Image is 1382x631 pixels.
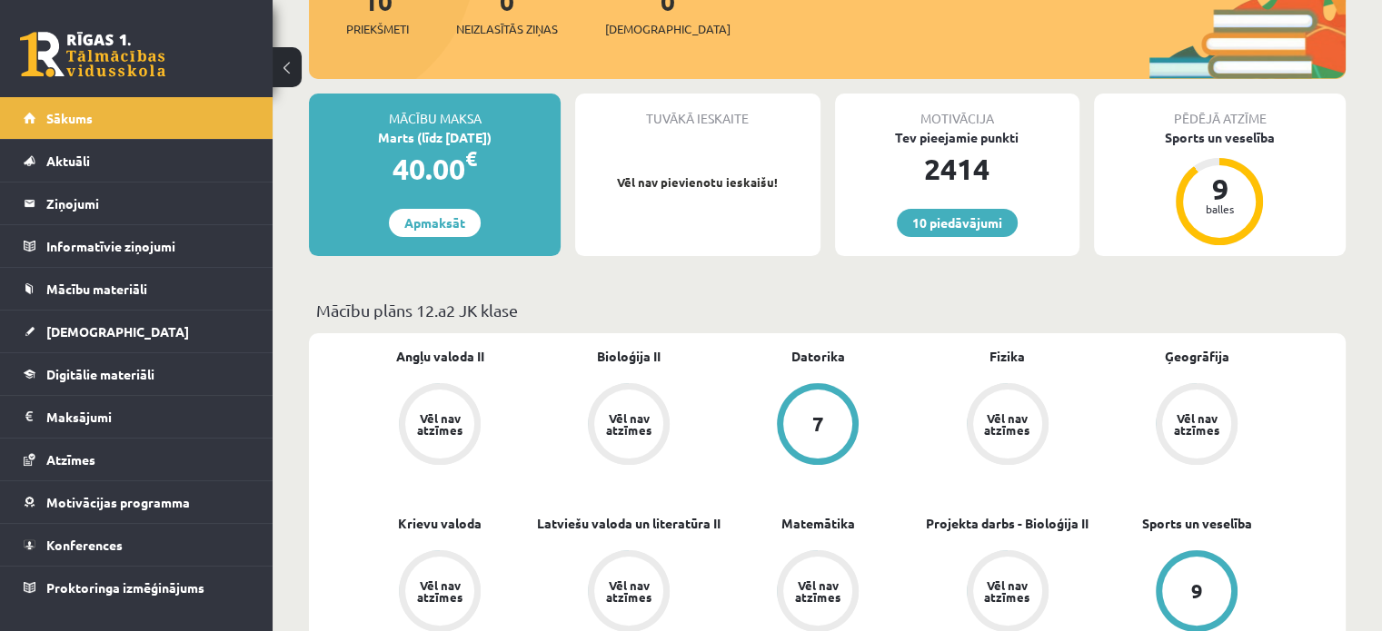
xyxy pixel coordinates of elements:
div: Vēl nav atzīmes [414,579,465,603]
div: 9 [1192,174,1247,203]
a: Sports un veselība 9 balles [1094,128,1346,248]
a: Datorika [791,347,845,366]
div: Vēl nav atzīmes [603,412,654,436]
a: Vēl nav atzīmes [534,383,723,468]
a: Aktuāli [24,140,250,182]
span: Sākums [46,110,93,126]
div: Vēl nav atzīmes [414,412,465,436]
a: Motivācijas programma [24,481,250,523]
a: 10 piedāvājumi [897,209,1018,237]
a: Angļu valoda II [396,347,484,366]
a: 7 [723,383,912,468]
div: Vēl nav atzīmes [792,579,843,603]
a: Fizika [989,347,1025,366]
legend: Informatīvie ziņojumi [46,225,250,267]
span: Atzīmes [46,451,95,468]
div: Vēl nav atzīmes [982,412,1033,436]
div: balles [1192,203,1247,214]
span: € [465,145,477,172]
div: 2414 [835,147,1079,191]
span: Proktoringa izmēģinājums [46,579,204,596]
div: Vēl nav atzīmes [982,579,1033,603]
p: Mācību plāns 12.a2 JK klase [316,298,1338,322]
div: Marts (līdz [DATE]) [309,128,561,147]
div: Tuvākā ieskaite [575,94,820,128]
a: Maksājumi [24,396,250,438]
a: Konferences [24,524,250,566]
div: Vēl nav atzīmes [1171,412,1222,436]
a: Sports un veselība [1141,514,1251,533]
a: Mācību materiāli [24,268,250,310]
div: Sports un veselība [1094,128,1346,147]
a: Proktoringa izmēģinājums [24,567,250,608]
span: Neizlasītās ziņas [456,20,558,38]
legend: Ziņojumi [46,182,250,224]
a: Krievu valoda [398,514,482,533]
div: 40.00 [309,147,561,191]
span: Mācību materiāli [46,281,147,297]
a: Ģeogrāfija [1164,347,1228,366]
legend: Maksājumi [46,396,250,438]
span: Digitālie materiāli [46,366,154,382]
a: Projekta darbs - Bioloģija II [926,514,1089,533]
a: Digitālie materiāli [24,353,250,395]
a: Vēl nav atzīmes [913,383,1102,468]
div: 9 [1190,581,1202,601]
a: [DEMOGRAPHIC_DATA] [24,311,250,352]
a: Matemātika [781,514,855,533]
span: Priekšmeti [346,20,409,38]
div: Vēl nav atzīmes [603,579,654,603]
div: Motivācija [835,94,1079,128]
span: Motivācijas programma [46,494,190,510]
span: [DEMOGRAPHIC_DATA] [605,20,731,38]
div: Mācību maksa [309,94,561,128]
div: Tev pieejamie punkti [835,128,1079,147]
a: Bioloģija II [597,347,661,366]
div: 7 [812,414,824,434]
a: Sākums [24,97,250,139]
div: Pēdējā atzīme [1094,94,1346,128]
a: Atzīmes [24,439,250,480]
a: Latviešu valoda un literatūra II [537,514,721,533]
a: Informatīvie ziņojumi [24,225,250,267]
span: [DEMOGRAPHIC_DATA] [46,323,189,340]
a: Apmaksāt [389,209,481,237]
p: Vēl nav pievienotu ieskaišu! [584,173,810,192]
span: Aktuāli [46,153,90,169]
a: Rīgas 1. Tālmācības vidusskola [20,32,165,77]
span: Konferences [46,537,123,553]
a: Ziņojumi [24,182,250,224]
a: Vēl nav atzīmes [1102,383,1291,468]
a: Vēl nav atzīmes [345,383,534,468]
